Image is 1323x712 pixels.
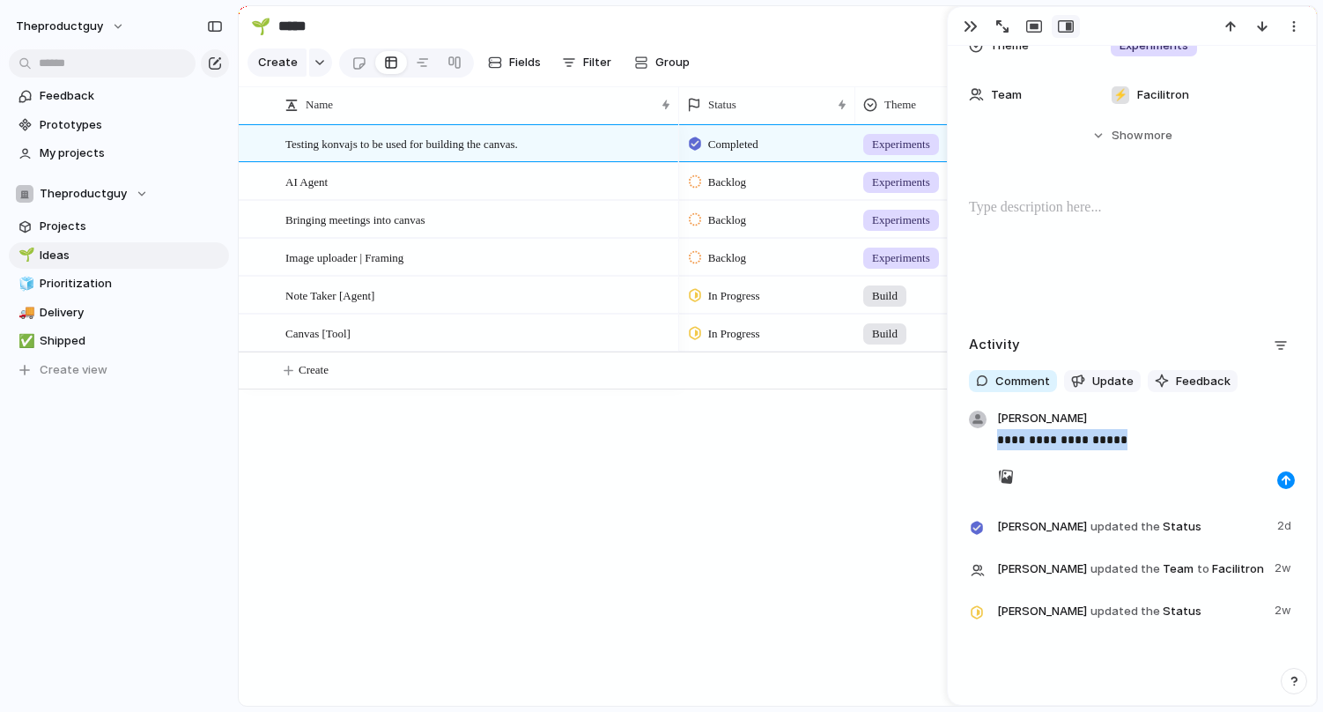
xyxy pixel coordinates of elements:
h2: Activity [969,335,1020,355]
div: 🌱 [18,245,31,265]
button: Group [625,48,698,77]
span: Completed [708,136,758,153]
button: Comment [969,370,1057,393]
button: 🚚 [16,304,33,322]
button: Create view [9,357,229,383]
span: 2w [1275,556,1295,577]
span: more [1144,127,1172,145]
span: Ideas [40,247,223,264]
span: My projects [40,145,223,162]
span: Prioritization [40,275,223,293]
span: In Progress [708,325,760,343]
span: Status [997,598,1264,623]
span: to [1197,560,1209,578]
span: Note Taker [Agent] [285,285,374,305]
span: Image uploader | Framing [285,247,403,267]
span: Create [299,361,329,379]
span: Status [997,514,1267,538]
button: Theproductguy [9,181,229,207]
span: theproductguy [16,18,103,35]
span: Backlog [708,211,746,229]
span: Backlog [708,174,746,191]
span: Name [306,96,333,114]
span: Theme [884,96,916,114]
span: Testing konvajs to be used for building the canvas. [285,133,518,153]
span: Fields [509,54,541,71]
span: Experiments [872,136,930,153]
a: 🌱Ideas [9,242,229,269]
button: 🧊 [16,275,33,293]
a: Projects [9,213,229,240]
span: 2w [1275,598,1295,619]
span: [PERSON_NAME] [997,603,1087,620]
span: Experiments [872,249,930,267]
span: Facilitron [1137,86,1189,104]
button: Feedback [1148,370,1238,393]
span: AI Agent [285,171,328,191]
button: Fields [481,48,548,77]
div: ⚡ [1112,86,1129,104]
button: theproductguy [8,12,134,41]
span: Filter [583,54,611,71]
span: [PERSON_NAME] [997,518,1087,536]
span: Theproductguy [40,185,127,203]
div: 🚚 [18,302,31,323]
button: Filter [555,48,618,77]
span: [PERSON_NAME] [997,410,1087,429]
span: Projects [40,218,223,235]
span: updated the [1090,518,1160,536]
a: 🚚Delivery [9,300,229,326]
button: 🌱 [16,247,33,264]
a: ✅Shipped [9,328,229,354]
a: Feedback [9,83,229,109]
span: Prototypes [40,116,223,134]
span: Create [258,54,298,71]
span: Build [872,287,898,305]
span: updated the [1090,603,1160,620]
span: Bringing meetings into canvas [285,209,425,229]
span: updated the [1090,560,1160,578]
span: Create view [40,361,107,379]
span: Shipped [40,332,223,350]
span: Canvas [Tool] [285,323,351,343]
span: Build [872,325,898,343]
span: In Progress [708,287,760,305]
span: Delivery [40,304,223,322]
span: Update [1092,373,1134,390]
a: My projects [9,140,229,167]
button: 🌱 [247,12,275,41]
span: 2d [1277,514,1295,535]
span: Show [1112,127,1143,145]
span: Comment [995,373,1050,390]
div: ✅ [18,331,31,352]
span: Team [997,556,1264,581]
span: Facilitron [1212,560,1264,578]
span: Team [991,86,1022,104]
a: Prototypes [9,112,229,138]
a: 🧊Prioritization [9,271,229,297]
button: Showmore [969,120,1295,152]
button: Update [1064,370,1141,393]
span: Backlog [708,249,746,267]
span: Experiments [872,211,930,229]
span: Status [708,96,736,114]
button: Create [248,48,307,77]
div: 🌱 [251,14,270,38]
span: Group [655,54,690,71]
div: 🧊 [18,274,31,294]
span: Feedback [1176,373,1231,390]
span: Experiments [872,174,930,191]
button: ✅ [16,332,33,350]
span: [PERSON_NAME] [997,560,1087,578]
span: Feedback [40,87,223,105]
